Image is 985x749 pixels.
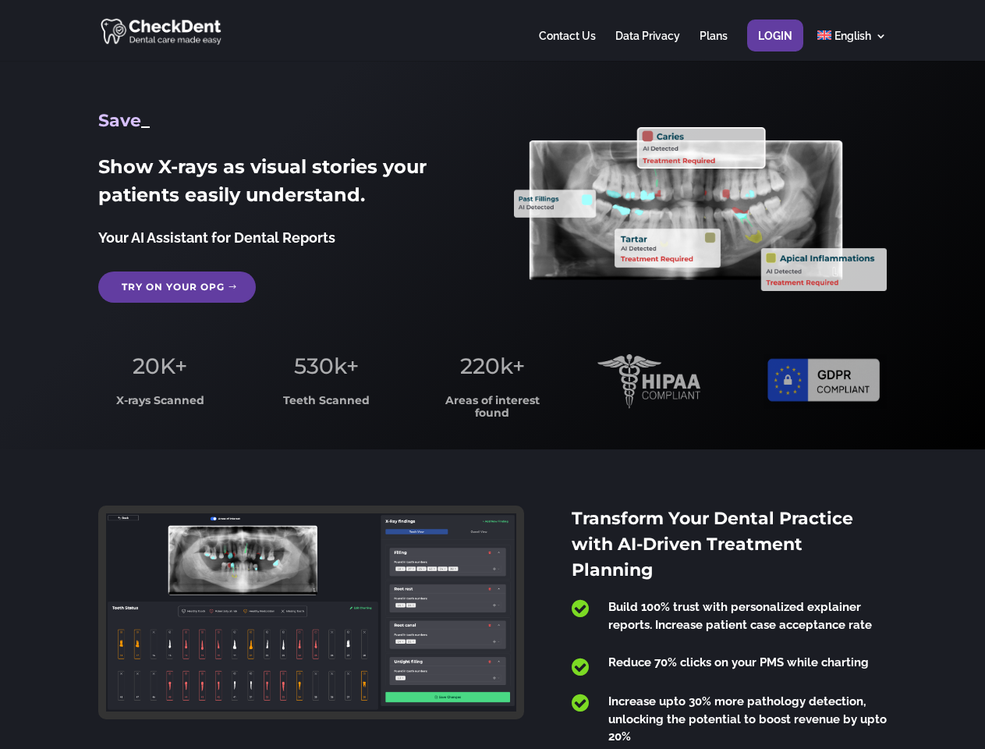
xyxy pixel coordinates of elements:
[608,600,872,632] span: Build 100% trust with personalized explainer reports. Increase patient case acceptance rate
[834,30,871,42] span: English
[431,395,555,427] h3: Areas of interest found
[98,272,256,303] a: Try on your OPG
[572,693,589,713] span: 
[101,16,223,46] img: CheckDent AI
[141,110,150,131] span: _
[608,655,869,669] span: Reduce 70% clicks on your PMS while charting
[133,353,187,379] span: 20K+
[572,598,589,619] span: 
[460,353,525,379] span: 220k+
[98,229,335,246] span: Your AI Assistant for Dental Reports
[98,153,470,217] h2: Show X-rays as visual stories your patients easily understand.
[572,508,853,580] span: Transform Your Dental Practice with AI-Driven Treatment Planning
[817,30,887,61] a: English
[539,30,596,61] a: Contact Us
[514,127,886,291] img: X_Ray_annotated
[758,30,792,61] a: Login
[615,30,680,61] a: Data Privacy
[608,694,887,744] span: Increase upto 30% more pathology detection, unlocking the potential to boost revenue by upto 20%
[294,353,359,379] span: 530k+
[572,657,589,677] span: 
[700,30,728,61] a: Plans
[98,110,141,131] span: Save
